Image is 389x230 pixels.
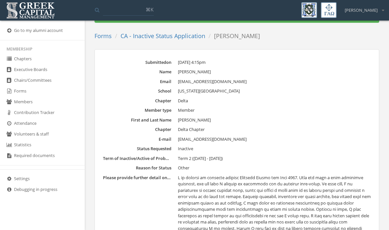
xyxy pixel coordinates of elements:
dd: Delta [178,98,371,104]
span: Term 2 ([DATE] - [DATE]) [178,155,223,161]
span: [EMAIL_ADDRESS][DOMAIN_NAME] [178,136,247,142]
dt: Chapter [103,98,171,104]
dt: Chapter [103,126,171,133]
dt: Submitted on [103,59,171,65]
dd: Member [178,107,371,114]
dt: Name [103,69,171,75]
a: CA - Inactive Status Application [121,32,205,40]
dt: School [103,88,171,94]
dt: Email [103,79,171,85]
dt: First and Last Name [103,117,171,123]
dt: Please provide further detail on reason selected above [103,175,171,181]
a: Forms [94,32,112,40]
span: Other [178,165,189,171]
span: Inactive [178,146,193,151]
dd: [US_STATE][GEOGRAPHIC_DATA] [178,88,371,94]
dt: Status Requested [103,146,171,152]
span: [DATE] 4:15pm [178,59,206,65]
li: [PERSON_NAME] [205,32,260,40]
div: [PERSON_NAME] [340,2,384,13]
span: Delta Chapter [178,126,205,132]
dt: E-mail [103,136,171,142]
dt: Member type [103,107,171,113]
dd: [EMAIL_ADDRESS][DOMAIN_NAME] [178,79,371,85]
span: ⌘K [146,6,153,13]
dt: Reason for Status [103,165,171,171]
dd: [PERSON_NAME] [178,69,371,75]
dt: Term of Inactive/Active of Probation Status [103,155,171,162]
span: [PERSON_NAME] [178,117,211,123]
span: [PERSON_NAME] [345,7,378,13]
